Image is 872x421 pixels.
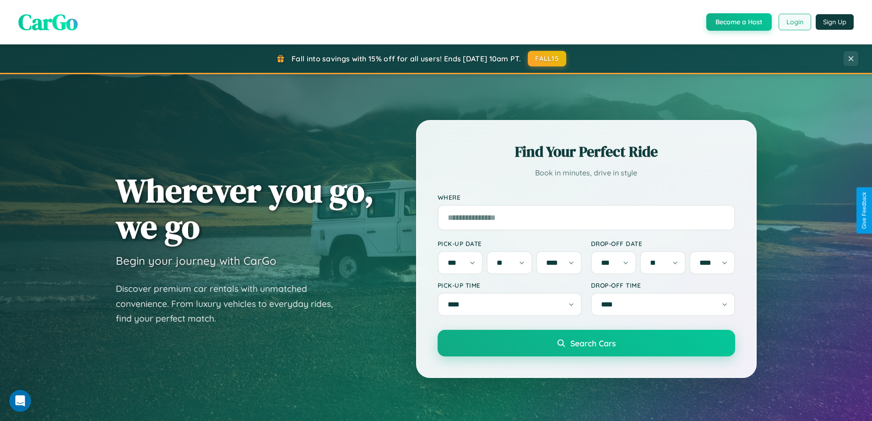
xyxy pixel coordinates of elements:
p: Book in minutes, drive in style [438,166,735,180]
h1: Wherever you go, we go [116,172,374,245]
label: Drop-off Time [591,281,735,289]
p: Discover premium car rentals with unmatched convenience. From luxury vehicles to everyday rides, ... [116,281,345,326]
h3: Begin your journey with CarGo [116,254,276,268]
button: Search Cars [438,330,735,356]
span: Search Cars [570,338,616,348]
span: Fall into savings with 15% off for all users! Ends [DATE] 10am PT. [292,54,521,63]
button: Become a Host [706,13,772,31]
label: Where [438,193,735,201]
button: FALL15 [528,51,566,66]
h2: Find Your Perfect Ride [438,142,735,162]
label: Drop-off Date [591,240,735,247]
label: Pick-up Date [438,240,582,247]
div: Give Feedback [861,192,867,229]
button: Login [779,14,811,30]
label: Pick-up Time [438,281,582,289]
iframe: Intercom live chat [9,390,31,412]
span: CarGo [18,7,78,37]
button: Sign Up [816,14,854,30]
